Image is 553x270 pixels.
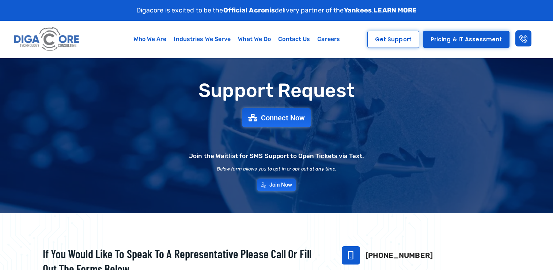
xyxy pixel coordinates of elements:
a: Pricing & IT Assessment [423,31,510,48]
nav: Menu [111,31,363,48]
h2: Join the Waitlist for SMS Support to Open Tickets via Text. [189,153,364,159]
h1: Support Request [24,80,529,101]
a: 732-646-5725 [342,246,360,265]
a: Join Now [257,179,296,191]
span: Connect Now [261,114,305,121]
a: Get Support [367,31,419,48]
span: Get Support [375,37,412,42]
a: Who We Are [130,31,170,48]
span: Pricing & IT Assessment [431,37,502,42]
a: Connect Now [242,108,311,127]
h2: Below form allows you to opt in or opt out at any time. [217,166,337,171]
span: Join Now [269,182,292,188]
p: Digacore is excited to be the delivery partner of the . [136,5,417,15]
strong: Yankees [344,6,372,14]
a: Careers [314,31,344,48]
img: Digacore logo 1 [12,25,82,54]
a: Contact Us [274,31,314,48]
a: Industries We Serve [170,31,234,48]
strong: Official Acronis [223,6,275,14]
a: LEARN MORE [374,6,417,14]
a: [PHONE_NUMBER] [365,251,433,260]
a: What We Do [234,31,274,48]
